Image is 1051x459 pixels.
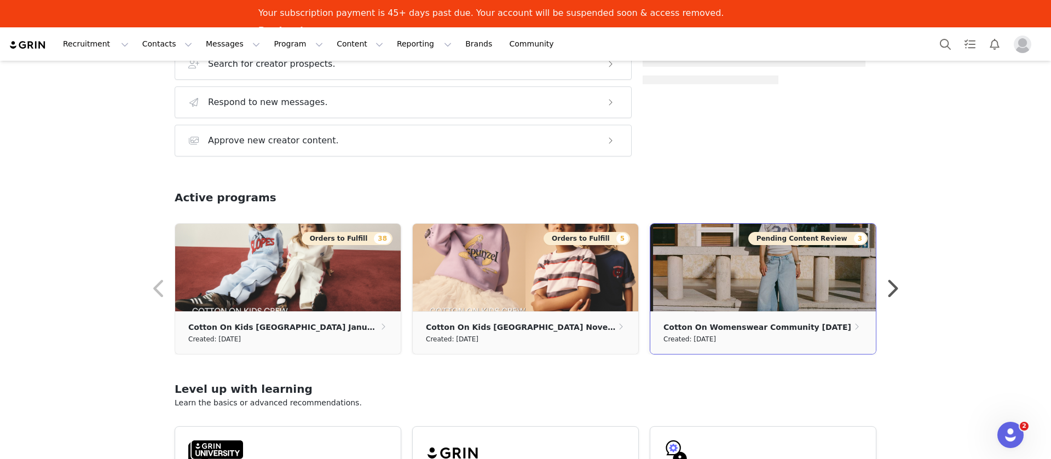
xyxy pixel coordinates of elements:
[258,8,724,19] div: Your subscription payment is 45+ days past due. Your account will be suspended soon & access remo...
[199,32,267,56] button: Messages
[748,232,868,245] button: Pending Content Review3
[330,32,390,56] button: Content
[390,32,458,56] button: Reporting
[175,397,876,409] p: Learn the basics or advanced recommendations.
[413,224,638,311] img: 9034b949-f08d-4c2a-a3a4-1d733039801d.png
[188,321,378,333] p: Cotton On Kids [GEOGRAPHIC_DATA] January/[DATE]
[56,32,135,56] button: Recruitment
[663,333,716,345] small: Created: [DATE]
[175,86,632,118] button: Respond to new messages.
[9,40,47,50] img: grin logo
[663,321,851,333] p: Cotton On Womenswear Community [DATE]
[175,381,876,397] h2: Level up with learning
[136,32,199,56] button: Contacts
[997,422,1024,448] iframe: Intercom live chat
[208,134,339,147] h3: Approve new creator content.
[175,224,401,311] img: cb02ea9a-592a-4b51-8593-3f3f7bce27a9.png
[426,321,616,333] p: Cotton On Kids [GEOGRAPHIC_DATA] November/[DATE]
[175,189,276,206] h2: Active programs
[188,333,241,345] small: Created: [DATE]
[503,32,565,56] a: Community
[544,232,630,245] button: Orders to Fulfill5
[258,25,320,37] a: Pay Invoices
[459,32,502,56] a: Brands
[958,32,982,56] a: Tasks
[267,32,330,56] button: Program
[1020,422,1029,431] span: 2
[650,224,876,311] img: a1e59903-d324-49d3-8618-ae5dc92d74b9.jpg
[175,125,632,156] button: Approve new creator content.
[302,232,392,245] button: Orders to Fulfill38
[208,96,328,109] h3: Respond to new messages.
[175,48,632,80] button: Search for creator prospects.
[1014,36,1031,53] img: placeholder-profile.jpg
[426,333,478,345] small: Created: [DATE]
[933,32,957,56] button: Search
[1007,36,1042,53] button: Profile
[208,57,336,71] h3: Search for creator prospects.
[983,32,1007,56] button: Notifications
